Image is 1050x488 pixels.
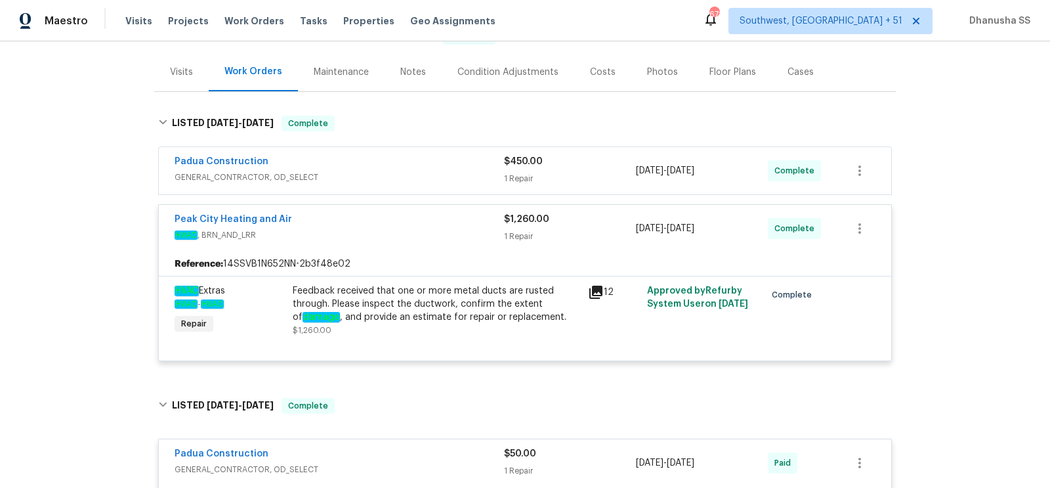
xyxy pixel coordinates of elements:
[772,288,817,301] span: Complete
[242,401,274,410] span: [DATE]
[774,164,820,177] span: Complete
[314,66,369,79] div: Maintenance
[175,463,504,476] span: GENERAL_CONTRACTOR, OD_SELECT
[168,14,209,28] span: Projects
[207,118,274,127] span: -
[504,215,549,224] span: $1,260.00
[224,14,284,28] span: Work Orders
[175,300,224,308] span: -
[636,164,694,177] span: -
[667,458,694,468] span: [DATE]
[504,464,636,477] div: 1 Repair
[207,401,238,410] span: [DATE]
[293,326,331,334] span: $1,260.00
[647,66,678,79] div: Photos
[667,224,694,233] span: [DATE]
[590,66,616,79] div: Costs
[283,117,333,130] span: Complete
[407,32,434,41] span: [DATE]
[504,449,536,458] span: $50.00
[175,231,198,240] em: HVAC
[293,284,580,324] div: Feedback received that one or more metal ducts are rusted through. Please inspect the ductwork, c...
[175,286,199,296] em: HVAC
[207,401,274,410] span: -
[636,166,663,175] span: [DATE]
[175,257,223,271] b: Reference:
[242,118,274,127] span: [DATE]
[787,66,814,79] div: Cases
[636,456,694,470] span: -
[175,215,292,224] a: Peak City Heating and Air
[283,399,333,412] span: Complete
[175,171,504,184] span: GENERAL_CONTRACTOR, OD_SELECT
[964,14,1030,28] span: Dhanusha SS
[647,286,748,309] span: Approved by Refurby System User on
[719,299,748,309] span: [DATE]
[774,456,796,470] span: Paid
[504,172,636,185] div: 1 Repair
[410,14,495,28] span: Geo Assignments
[154,32,182,41] span: [DATE]
[400,66,426,79] div: Notes
[457,66,558,79] div: Condition Adjustments
[636,224,663,233] span: [DATE]
[207,118,238,127] span: [DATE]
[740,14,902,28] span: Southwest, [GEOGRAPHIC_DATA] + 51
[154,385,896,427] div: LISTED [DATE]-[DATE]Complete
[343,14,394,28] span: Properties
[175,449,268,458] a: Padua Construction
[45,14,88,28] span: Maestro
[588,284,639,300] div: 12
[154,102,896,144] div: LISTED [DATE]-[DATE]Complete
[159,252,891,276] div: 14SSVB1N652NN-2b3f48e02
[172,398,274,414] h6: LISTED
[774,222,820,235] span: Complete
[201,299,224,309] em: HVAC
[667,166,694,175] span: [DATE]
[504,157,543,166] span: $450.00
[170,66,193,79] div: Visits
[175,229,504,242] span: , BRN_AND_LRR
[347,32,495,41] span: Listed
[636,222,694,235] span: -
[172,116,274,131] h6: LISTED
[303,312,340,322] em: damage
[175,157,268,166] a: Padua Construction
[175,286,225,296] span: Extras
[224,65,282,78] div: Work Orders
[300,16,327,26] span: Tasks
[376,32,404,41] span: [DATE]
[376,32,434,41] span: -
[636,458,663,468] span: [DATE]
[709,66,756,79] div: Floor Plans
[125,14,152,28] span: Visits
[175,299,198,309] em: HVAC
[709,8,719,21] div: 671
[504,230,636,243] div: 1 Repair
[176,317,212,330] span: Repair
